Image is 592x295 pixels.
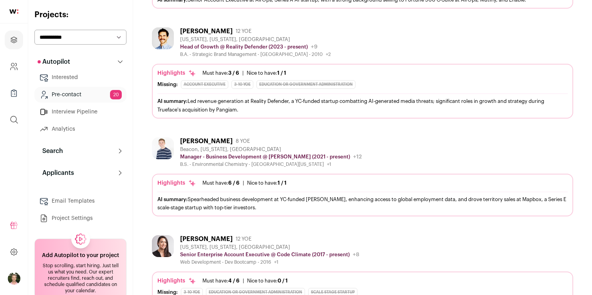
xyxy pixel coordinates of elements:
div: Nice to have: [247,70,286,76]
span: +1 [274,260,278,264]
span: 1 / 1 [278,180,287,185]
span: +1 [327,162,331,167]
p: Applicants [38,168,74,178]
span: +12 [353,154,362,160]
a: Company and ATS Settings [5,57,23,76]
img: 3b10c8b3cfa844be73838889148ad1e5c3eaf0068c5f7057aae6f4a7581c9cd3 [152,137,174,159]
img: 9610f41bc73d58fd7b509ad3ac6247989905835cbb0788b8ded85b24ed20a9af.jpg [152,27,174,49]
ul: | [202,180,287,186]
a: Company Lists [5,84,23,103]
div: [PERSON_NAME] [180,27,233,35]
div: B.A. - Strategic Brand Management - [GEOGRAPHIC_DATA] - 2010 [180,51,331,58]
div: Account Executive [181,80,228,89]
div: Missing: [157,81,178,88]
div: 3-10 YOE [231,80,253,89]
a: Interview Pipeline [34,104,126,120]
div: Education or Government Administration [256,80,356,89]
a: [PERSON_NAME] 12 YOE [US_STATE], [US_STATE], [GEOGRAPHIC_DATA] Head of Growth @ Reality Defender ... [152,27,573,118]
p: Head of Growth @ Reality Defender (2023 - present) [180,44,308,50]
div: Beacon, [US_STATE], [GEOGRAPHIC_DATA] [180,146,362,153]
div: B.S. - Environmental Chemistry - [GEOGRAPHIC_DATA][US_STATE] [180,161,362,167]
div: Spearheaded business development at YC-funded [PERSON_NAME], enhancing access to global employmen... [157,195,568,212]
div: Highlights [157,277,196,285]
h2: Projects: [34,9,126,20]
h2: Add Autopilot to your project [42,252,119,259]
div: Nice to have: [247,180,287,186]
div: Stop scrolling, start hiring. Just tell us what you need. Our expert recruiters find, reach out, ... [40,263,121,294]
a: [PERSON_NAME] 8 YOE Beacon, [US_STATE], [GEOGRAPHIC_DATA] Manager - Business Development @ [PERSO... [152,137,573,216]
a: Analytics [34,121,126,137]
div: Web Development - Dev Bootcamp - 2016 [180,259,359,265]
span: 3 / 6 [228,70,239,76]
span: 8 YOE [236,138,250,144]
span: 4 / 6 [228,278,240,283]
img: 0b87d70c22e418fc1c1c049ff382f59358b3bb7048f2f6c036183b63ad345f30 [152,235,174,257]
button: Autopilot [34,54,126,70]
button: Search [34,143,126,159]
p: Autopilot [38,57,70,67]
img: 18664549-medium_jpg [8,272,20,285]
div: Nice to have: [247,278,288,284]
span: +9 [311,44,318,50]
div: Must have: [202,278,240,284]
span: +2 [326,52,331,57]
a: Pre-contact20 [34,87,126,103]
ul: | [202,70,286,76]
div: [US_STATE], [US_STATE], [GEOGRAPHIC_DATA] [180,244,359,250]
a: Email Templates [34,193,126,209]
span: 20 [110,90,122,99]
button: Applicants [34,165,126,181]
img: wellfound-shorthand-0d5821cbd27db2630d0214b213865d53afaa358527fdda9d0ea32b1df1b89c2c.svg [9,9,18,14]
span: 12 YOE [236,236,251,242]
div: [US_STATE], [US_STATE], [GEOGRAPHIC_DATA] [180,36,331,43]
span: +8 [353,252,359,257]
p: Manager - Business Development @ [PERSON_NAME] (2021 - present) [180,154,350,160]
div: Must have: [202,180,240,186]
p: Search [38,146,63,156]
ul: | [202,278,288,284]
div: Must have: [202,70,239,76]
span: 1 / 1 [277,70,286,76]
span: 6 / 6 [228,180,240,185]
p: Senior Enterprise Account Executive @ Code Climate (2017 - present) [180,252,350,258]
div: Highlights [157,179,196,187]
a: Project Settings [34,210,126,226]
span: AI summary: [157,99,188,104]
span: 0 / 1 [278,278,288,283]
span: AI summary: [157,197,188,202]
button: Open dropdown [8,272,20,285]
div: Highlights [157,69,196,77]
span: 12 YOE [236,28,251,34]
a: Interested [34,70,126,85]
div: Led revenue generation at Reality Defender, a YC-funded startup combatting AI-generated media thr... [157,97,568,113]
div: [PERSON_NAME] [180,235,233,243]
div: [PERSON_NAME] [180,137,233,145]
a: Projects [5,31,23,49]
